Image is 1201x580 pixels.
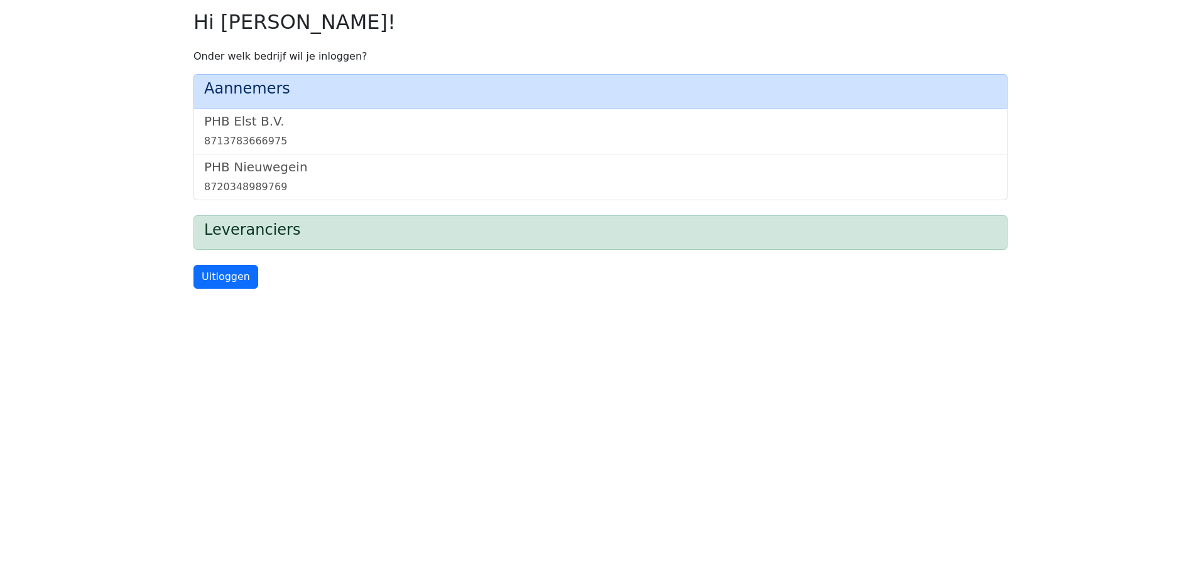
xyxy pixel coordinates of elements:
[204,159,997,175] h5: PHB Nieuwegein
[193,10,1008,34] h2: Hi [PERSON_NAME]!
[204,80,997,98] h4: Aannemers
[204,180,997,195] div: 8720348989769
[193,49,1008,64] p: Onder welk bedrijf wil je inloggen?
[204,134,997,149] div: 8713783666975
[204,159,997,195] a: PHB Nieuwegein8720348989769
[204,114,997,129] h5: PHB Elst B.V.
[204,114,997,149] a: PHB Elst B.V.8713783666975
[204,221,997,239] h4: Leveranciers
[193,265,258,289] a: Uitloggen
